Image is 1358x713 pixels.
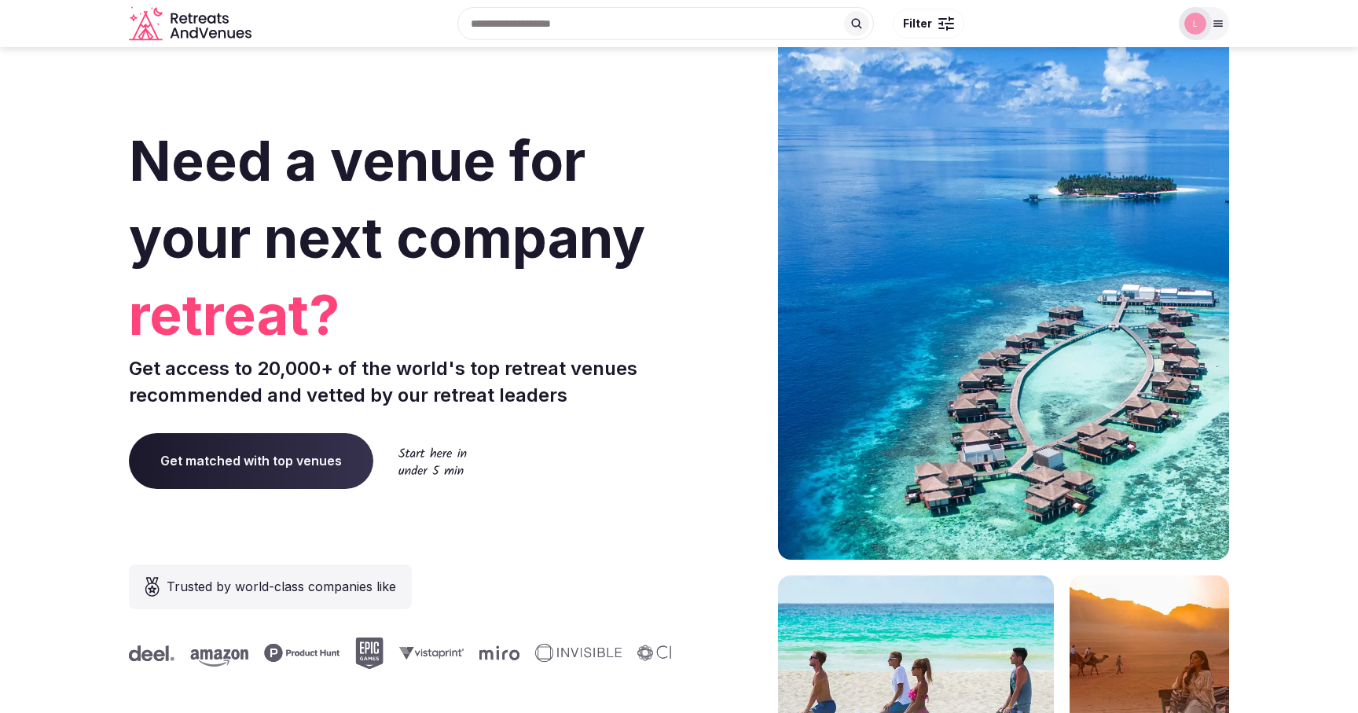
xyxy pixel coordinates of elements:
[530,644,617,663] svg: Invisible company logo
[129,433,373,488] a: Get matched with top venues
[351,638,379,669] svg: Epic Games company logo
[129,277,673,354] span: retreat?
[1184,13,1206,35] img: Luwam Beyin
[129,127,645,271] span: Need a venue for your next company
[903,16,932,31] span: Filter
[124,645,170,661] svg: Deel company logo
[475,645,515,660] svg: Miro company logo
[893,9,964,39] button: Filter
[395,646,459,660] svg: Vistaprint company logo
[129,6,255,42] svg: Retreats and Venues company logo
[167,577,396,596] span: Trusted by world-class companies like
[129,6,255,42] a: Visit the homepage
[129,355,673,408] p: Get access to 20,000+ of the world's top retreat venues recommended and vetted by our retreat lea...
[398,447,467,475] img: Start here in under 5 min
